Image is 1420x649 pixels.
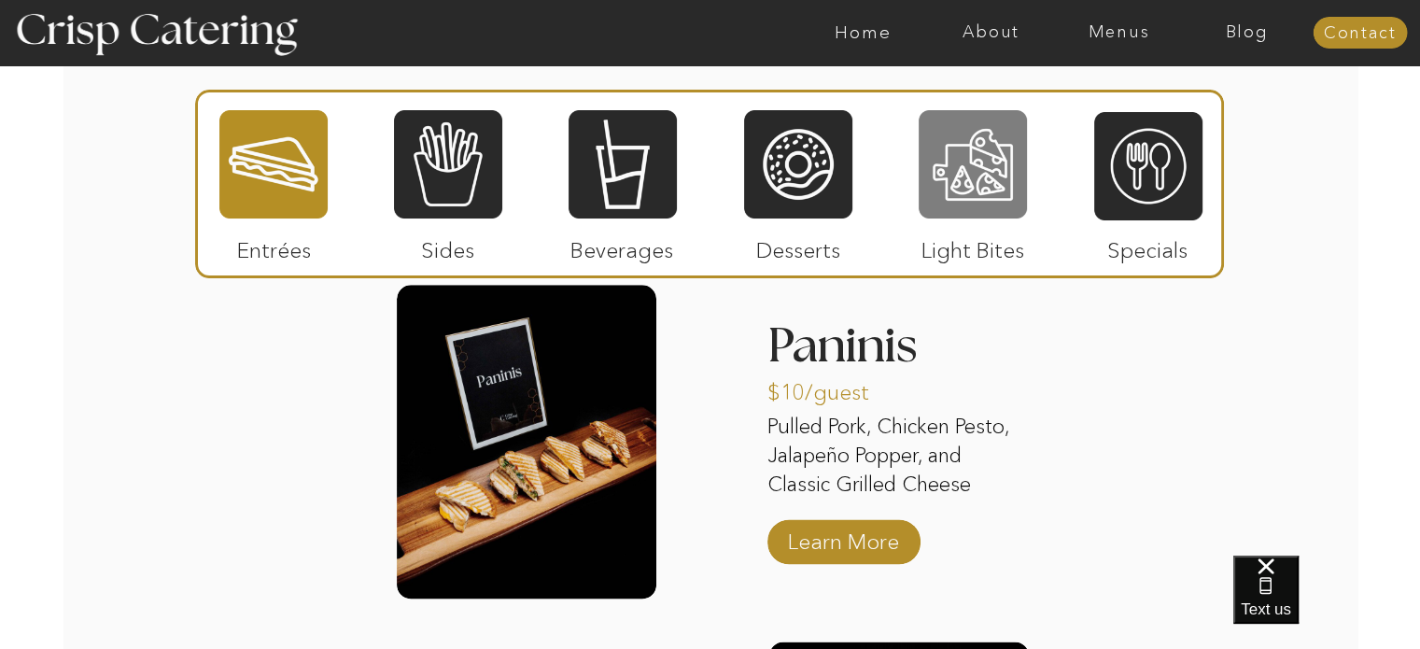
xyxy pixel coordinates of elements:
h3: Paninis [767,322,1027,382]
p: $10/guest [767,360,892,415]
a: Menus [1055,23,1183,42]
p: Pulled Pork, Chicken Pesto, Jalapeño Popper, and Classic Grilled Cheese [767,413,1027,502]
a: Home [799,23,927,42]
a: Blog [1183,23,1311,42]
iframe: podium webchat widget bubble [1233,556,1420,649]
a: Learn More [781,510,906,564]
p: Entrées [212,219,336,273]
p: Specials [1086,219,1210,273]
p: Sides [386,219,510,273]
p: Light Bites [911,219,1035,273]
p: Beverages [560,219,684,273]
a: Contact [1313,24,1407,43]
a: About [927,23,1055,42]
p: Desserts [737,219,861,273]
